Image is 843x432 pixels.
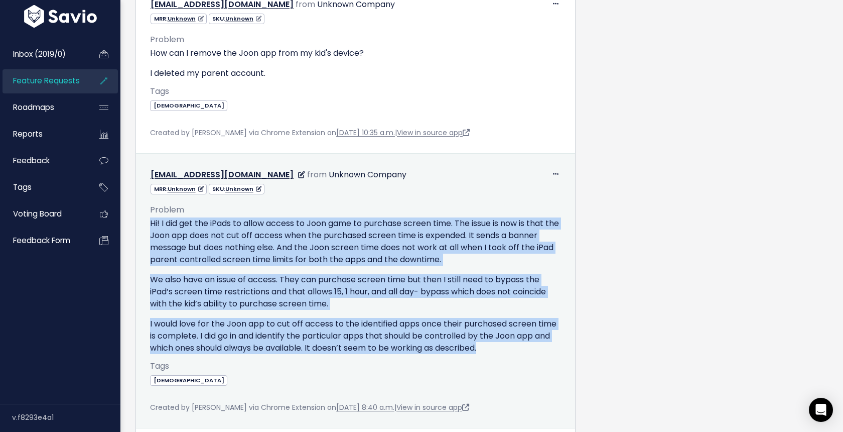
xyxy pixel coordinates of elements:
div: Unknown Company [329,168,406,182]
a: View in source app [396,402,469,412]
p: How can I remove the Joon app from my kid's device? [150,47,561,59]
span: Voting Board [13,208,62,219]
span: Feedback form [13,235,70,246]
span: Feedback [13,155,50,166]
div: v.f8293e4a1 [12,404,120,430]
a: Feedback form [3,229,83,252]
span: Problem [150,34,184,45]
span: Inbox (2019/0) [13,49,66,59]
span: Roadmaps [13,102,54,113]
span: [DEMOGRAPHIC_DATA] [150,375,227,386]
span: SKU: [209,184,264,194]
span: Created by [PERSON_NAME] via Chrome Extension on | [150,128,470,138]
a: Tags [3,176,83,199]
a: [DEMOGRAPHIC_DATA] [150,100,227,110]
span: Problem [150,204,184,215]
a: [DATE] 8:40 a.m. [336,402,394,412]
span: SKU: [209,14,264,24]
span: MRR: [151,184,207,194]
a: [EMAIL_ADDRESS][DOMAIN_NAME] [151,169,294,180]
a: View in source app [397,128,470,138]
div: Open Intercom Messenger [809,398,833,422]
a: Roadmaps [3,96,83,119]
a: Feature Requests [3,69,83,92]
img: logo-white.9d6f32f41409.svg [22,5,99,28]
span: Created by [PERSON_NAME] via Chrome Extension on | [150,402,469,412]
a: Inbox (2019/0) [3,43,83,66]
span: Reports [13,129,43,139]
span: Feature Requests [13,75,80,86]
a: Unknown [225,15,261,23]
span: Tags [13,182,32,192]
a: Reports [3,123,83,146]
span: MRR: [151,14,207,24]
span: Tags [150,360,169,372]
span: from [307,169,327,180]
p: We also have an issue of access. They can purchase screen time but then I still need to bypass th... [150,274,561,310]
a: [DATE] 10:35 a.m. [336,128,395,138]
a: [DEMOGRAPHIC_DATA] [150,375,227,385]
a: Voting Board [3,202,83,226]
p: Hi! I did get the iPads to allow access to Joon game to purchase screen time. The issue is now is... [150,218,561,266]
p: I deleted my parent account. [150,67,561,79]
a: Unknown [225,185,261,193]
a: Unknown [168,185,204,193]
a: Feedback [3,149,83,172]
span: Tags [150,85,169,97]
p: I would love for the Joon app to cut off access to the identified apps once their purchased scree... [150,318,561,354]
a: Unknown [168,15,204,23]
span: [DEMOGRAPHIC_DATA] [150,100,227,111]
